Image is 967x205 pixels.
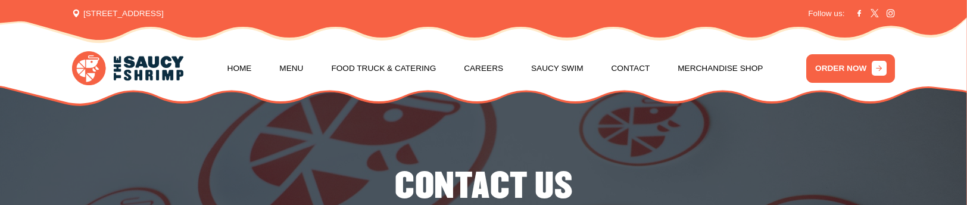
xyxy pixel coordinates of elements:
[806,54,895,83] a: ORDER NOW
[464,46,503,91] a: Careers
[611,46,650,91] a: Contact
[279,46,303,91] a: Menu
[72,8,164,20] span: [STREET_ADDRESS]
[678,46,763,91] a: Merchandise Shop
[808,8,844,20] span: Follow us:
[72,51,184,85] img: logo
[227,46,252,91] a: Home
[531,46,584,91] a: Saucy Swim
[331,46,436,91] a: Food Truck & Catering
